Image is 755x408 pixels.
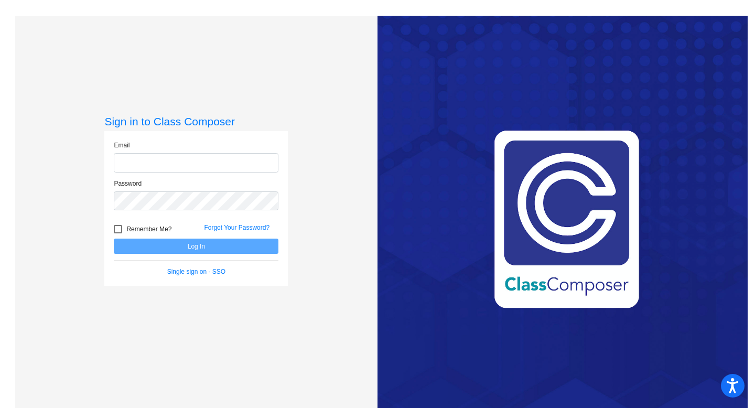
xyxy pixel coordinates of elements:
span: Remember Me? [126,223,171,235]
a: Forgot Your Password? [204,224,269,231]
a: Single sign on - SSO [167,268,225,275]
label: Email [114,141,130,150]
h3: Sign in to Class Composer [104,115,288,128]
label: Password [114,179,142,188]
button: Log In [114,239,278,254]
